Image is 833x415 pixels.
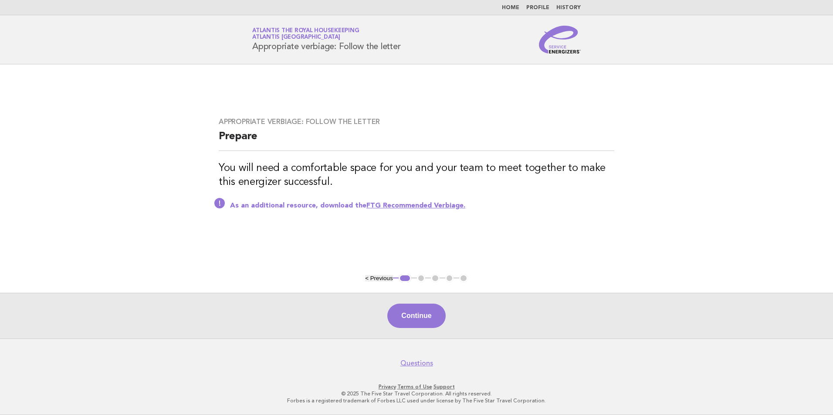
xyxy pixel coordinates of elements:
h3: You will need a comfortable space for you and your team to meet together to make this energizer s... [219,161,614,189]
a: Terms of Use [397,384,432,390]
a: Home [502,5,519,10]
p: · · [150,383,683,390]
a: Profile [526,5,549,10]
p: Forbes is a registered trademark of Forbes LLC used under license by The Five Star Travel Corpora... [150,397,683,404]
a: Support [433,384,455,390]
a: FTG Recommended Verbiage. [366,202,465,209]
button: Continue [387,304,445,328]
h2: Prepare [219,130,614,151]
button: 1 [399,274,411,283]
a: Privacy [379,384,396,390]
h1: Appropriate verbiage: Follow the letter [252,28,400,51]
button: < Previous [365,275,393,281]
p: © 2025 The Five Star Travel Corporation. All rights reserved. [150,390,683,397]
a: History [556,5,581,10]
p: As an additional resource, download the [230,201,614,210]
a: Atlantis the Royal HousekeepingAtlantis [GEOGRAPHIC_DATA] [252,28,359,40]
span: Atlantis [GEOGRAPHIC_DATA] [252,35,340,40]
a: Questions [400,359,433,368]
h3: Appropriate verbiage: Follow the letter [219,117,614,126]
img: Service Energizers [539,26,581,54]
